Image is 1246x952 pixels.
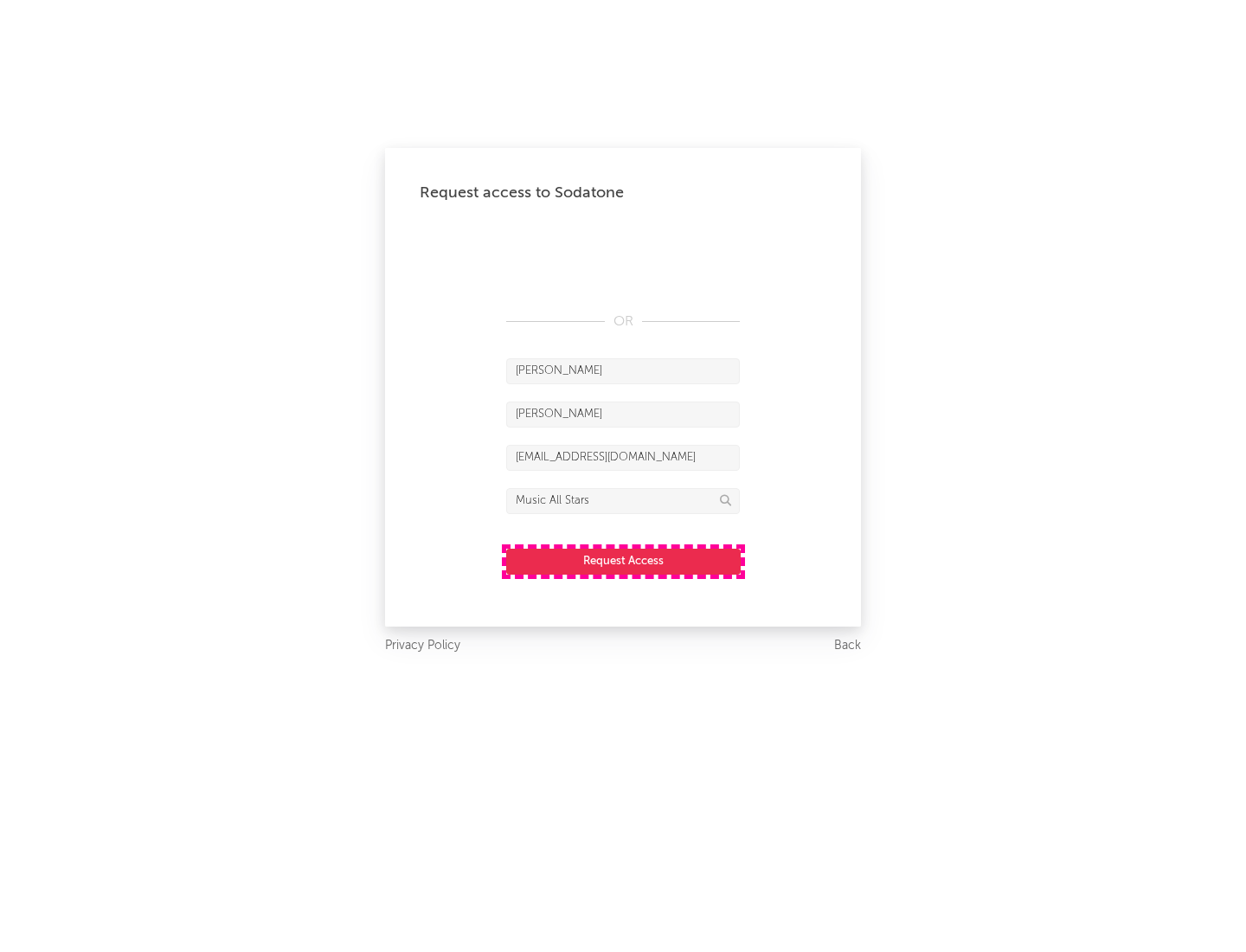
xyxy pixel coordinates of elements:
input: Division [506,488,740,514]
a: Privacy Policy [385,635,460,657]
input: Email [506,445,740,471]
input: First Name [506,358,740,384]
div: Request access to Sodatone [420,183,826,203]
div: OR [506,312,740,332]
input: Last Name [506,402,740,428]
button: Request Access [506,549,741,575]
a: Back [834,635,861,657]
